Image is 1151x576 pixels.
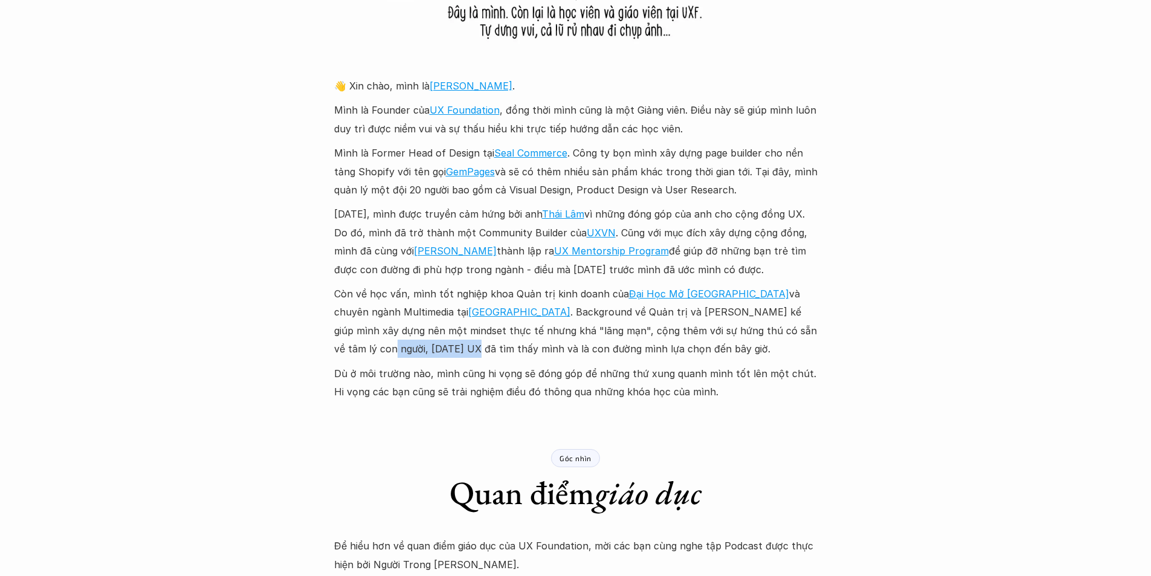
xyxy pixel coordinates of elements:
a: UX Mentorship Program [554,245,669,257]
p: Dù ở môi trường nào, mình cũng hi vọng sẽ đóng góp để những thứ xung quanh mình tốt lên một chút.... [334,364,817,401]
a: Seal Commerce [494,147,567,159]
p: [DATE], mình được truyền cảm hứng bởi anh vì những đóng góp của anh cho cộng đồng UX. Do đó, mình... [334,205,817,279]
p: Mình là Founder của , đồng thời mình cũng là một Giảng viên. Điều này sẽ giúp mình luôn duy trì đ... [334,101,817,138]
a: UXVN [587,227,616,239]
em: giáo dục [595,471,701,514]
p: 👋 Xin chào, mình là . [334,77,817,95]
h1: Quan điểm [450,473,701,513]
p: Để hiểu hơn về quan điểm giáo dục của UX Foundation, mời các bạn cùng nghe tập Podcast được thực ... [334,537,817,574]
a: Đại Học Mở [GEOGRAPHIC_DATA] [629,288,789,300]
p: Còn về học vấn, mình tốt nghiệp khoa Quản trị kinh doanh của và chuyên ngành Multimedia tại . Bac... [334,285,817,358]
p: Mình là Former Head of Design tại . Công ty bọn mình xây dựng page builder cho nền tảng Shopify v... [334,144,817,199]
p: Góc nhìn [559,454,592,462]
a: [GEOGRAPHIC_DATA] [468,306,570,318]
a: [PERSON_NAME] [414,245,497,257]
a: GemPages [446,166,495,178]
a: [PERSON_NAME] [430,80,512,92]
a: UX Foundation [430,104,500,116]
a: Thái Lâm [542,208,584,220]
